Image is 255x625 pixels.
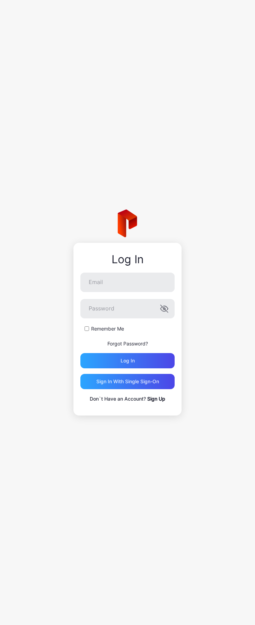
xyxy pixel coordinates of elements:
button: Log in [80,353,175,368]
a: Sign Up [147,396,165,402]
p: Don`t Have an Account? [80,395,175,403]
button: Sign in With Single Sign-On [80,374,175,389]
a: Forgot Password? [107,341,148,346]
input: Password [80,299,175,318]
input: Email [80,273,175,292]
div: Log In [80,253,175,266]
label: Remember Me [91,325,124,332]
button: Password [160,305,168,313]
div: Log in [121,358,135,363]
div: Sign in With Single Sign-On [96,379,159,384]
